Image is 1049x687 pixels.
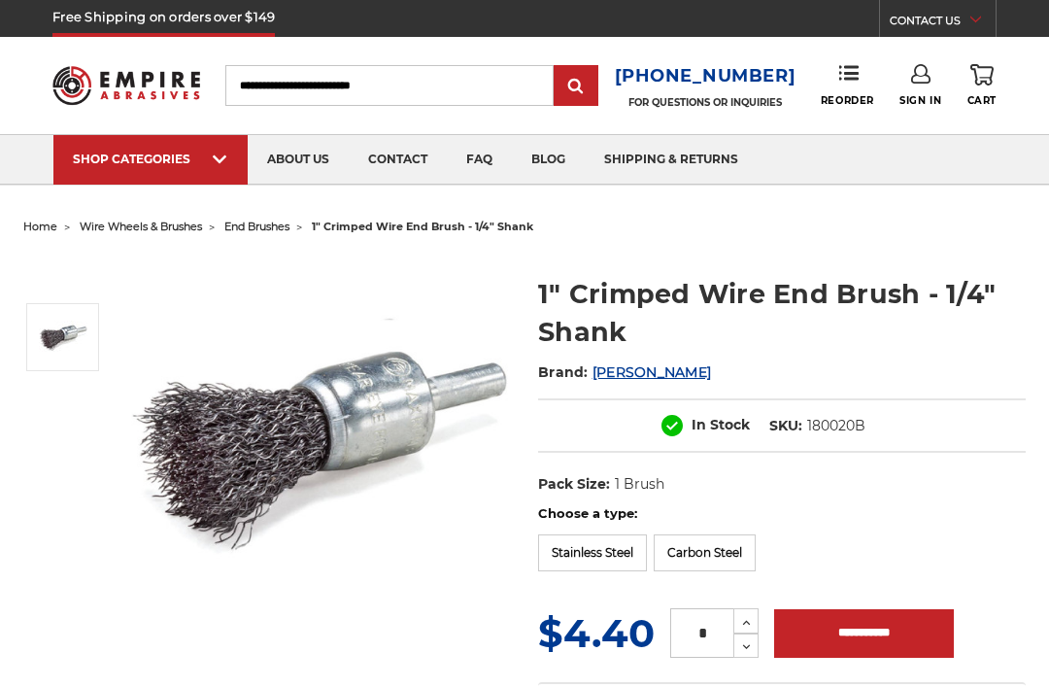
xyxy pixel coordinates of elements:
a: home [23,220,57,233]
dt: SKU: [769,416,802,436]
a: Reorder [821,64,874,106]
a: about us [248,135,349,185]
dd: 1 Brush [615,474,664,495]
img: 1" Crimped Wire End Brush - 1/4" Shank [131,255,511,635]
div: SHOP CATEGORIES [73,152,228,166]
span: Sign In [899,94,941,107]
h1: 1" Crimped Wire End Brush - 1/4" Shank [538,275,1026,351]
dd: 180020B [807,416,865,436]
span: Reorder [821,94,874,107]
dt: Pack Size: [538,474,610,495]
img: 1" Crimped Wire End Brush - 1/4" Shank [39,313,87,361]
a: faq [447,135,512,185]
a: shipping & returns [585,135,758,185]
img: Empire Abrasives [52,56,200,114]
label: Choose a type: [538,504,1026,524]
span: In Stock [692,416,750,433]
a: blog [512,135,585,185]
span: $4.40 [538,609,655,657]
a: [PHONE_NUMBER] [615,62,796,90]
p: FOR QUESTIONS OR INQUIRIES [615,96,796,109]
span: Brand: [538,363,589,381]
span: Cart [967,94,997,107]
a: wire wheels & brushes [80,220,202,233]
a: end brushes [224,220,289,233]
a: [PERSON_NAME] [592,363,711,381]
a: CONTACT US [890,10,996,37]
a: Cart [967,64,997,107]
a: contact [349,135,447,185]
input: Submit [557,67,595,106]
span: 1" crimped wire end brush - 1/4" shank [312,220,533,233]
